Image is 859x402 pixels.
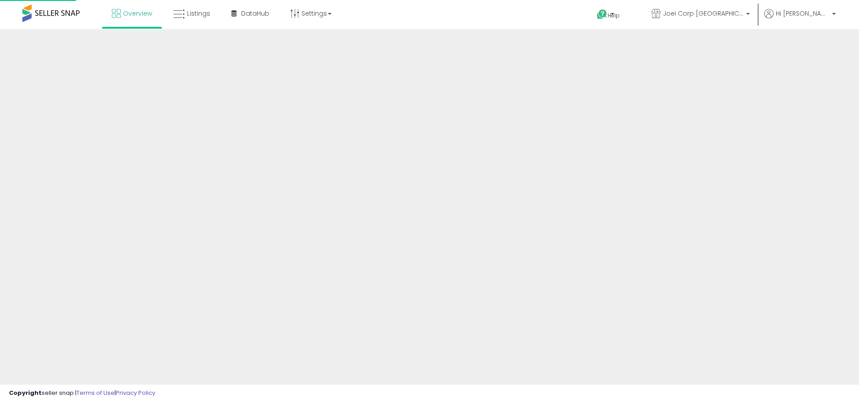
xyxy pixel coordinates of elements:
[596,9,608,20] i: Get Help
[764,9,836,29] a: Hi [PERSON_NAME]
[590,2,637,29] a: Help
[123,9,152,18] span: Overview
[116,389,155,397] a: Privacy Policy
[663,9,744,18] span: Joei Corp [GEOGRAPHIC_DATA]
[187,9,210,18] span: Listings
[9,389,42,397] strong: Copyright
[241,9,269,18] span: DataHub
[9,389,155,398] div: seller snap | |
[776,9,829,18] span: Hi [PERSON_NAME]
[77,389,115,397] a: Terms of Use
[608,12,620,19] span: Help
